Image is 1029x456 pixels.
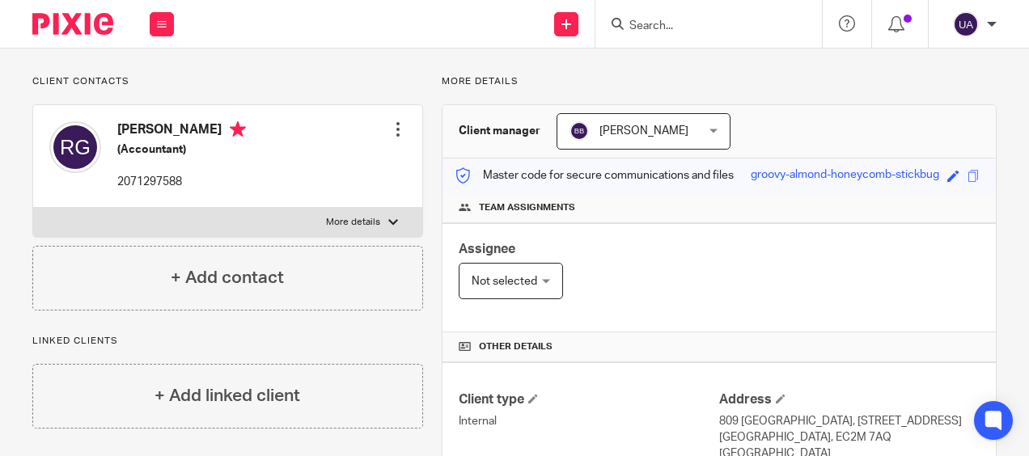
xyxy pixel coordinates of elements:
span: [PERSON_NAME] [599,125,688,137]
h5: (Accountant) [117,141,246,158]
span: Assignee [459,243,515,255]
span: Other details [479,340,553,353]
h4: + Add linked client [155,383,300,408]
img: svg%3E [49,121,101,173]
img: svg%3E [953,11,979,37]
p: Client contacts [32,75,423,88]
h4: + Add contact [171,265,284,290]
p: Internal [459,413,719,429]
h4: [PERSON_NAME] [117,121,246,141]
p: Linked clients [32,335,423,348]
h4: Client type [459,391,719,408]
p: 809 [GEOGRAPHIC_DATA], [STREET_ADDRESS] [719,413,980,429]
h3: Client manager [459,123,540,139]
img: svg%3E [570,121,589,141]
p: Master code for secure communications and files [455,167,734,184]
p: More details [326,216,380,229]
p: 2071297588 [117,174,246,190]
p: More details [442,75,997,88]
p: [GEOGRAPHIC_DATA], EC2M 7AQ [719,429,980,445]
span: Team assignments [479,201,575,214]
img: Pixie [32,13,113,35]
input: Search [628,19,773,34]
i: Primary [230,121,246,137]
div: groovy-almond-honeycomb-stickbug [751,167,939,185]
h4: Address [719,391,980,408]
span: Not selected [472,276,537,287]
